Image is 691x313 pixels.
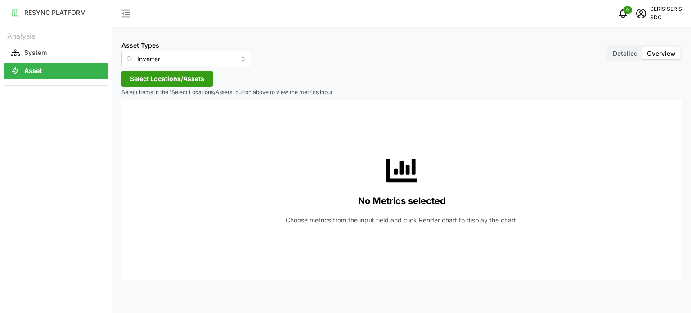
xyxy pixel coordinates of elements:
p: SDC [650,14,682,22]
span: Select Locations/Assets [130,71,204,86]
a: RESYNC PLATFORM [4,4,108,22]
a: Asset [4,62,108,80]
button: Select Locations/Assets [121,71,213,87]
span: Overview [647,50,676,57]
p: Choose metrics from the input field and click Render chart to display the chart. [286,216,518,225]
p: SERIS SERIS [650,5,682,14]
span: Detailed [613,50,638,57]
button: System [4,45,108,61]
button: notifications [614,5,632,23]
p: System [24,48,47,57]
span: 0 [626,7,629,13]
p: RESYNC PLATFORM [24,8,86,17]
button: Asset [4,63,108,79]
a: System [4,44,108,62]
p: No Metrics selected [358,194,446,209]
p: Analysis [4,29,108,42]
p: Asset [24,66,42,75]
p: Select items in the 'Select Locations/Assets' button above to view the metrics input [121,89,682,96]
label: Asset Types [121,41,159,50]
button: RESYNC PLATFORM [4,5,108,21]
button: schedule [632,5,650,23]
